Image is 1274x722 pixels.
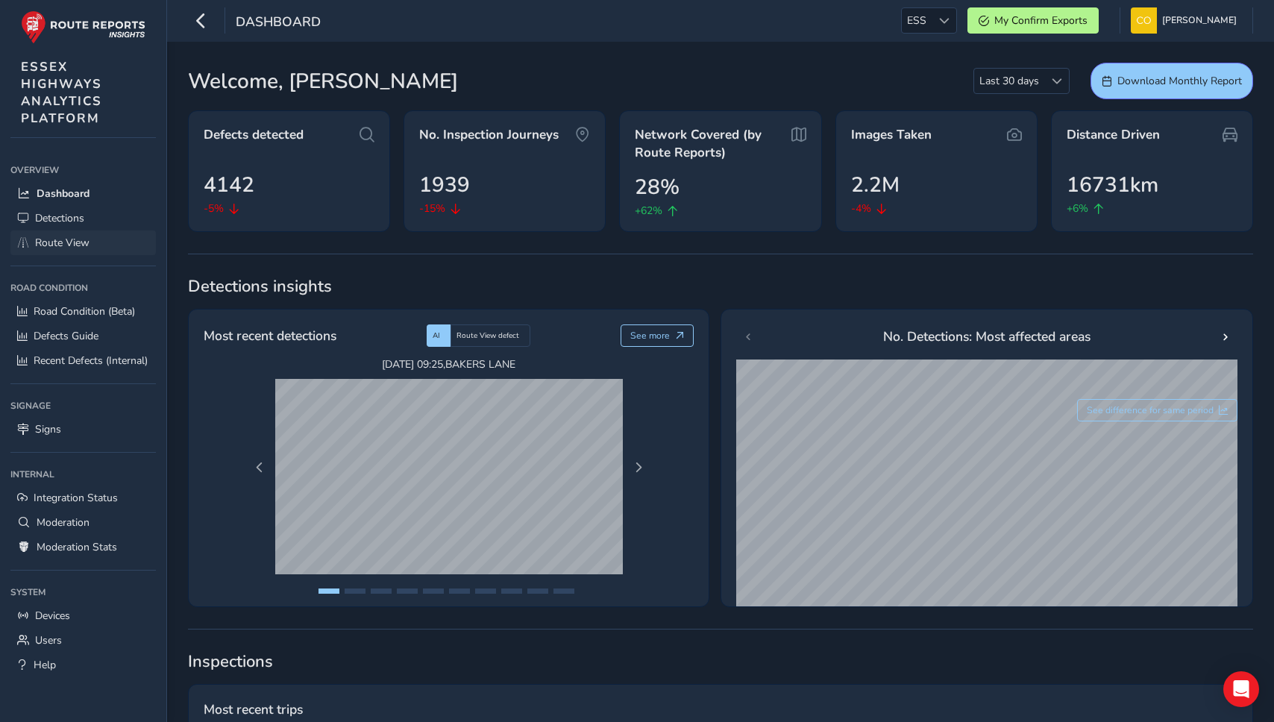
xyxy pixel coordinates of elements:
span: Devices [35,609,70,623]
a: Detections [10,206,156,230]
span: Dashboard [236,13,321,34]
span: No. Detections: Most affected areas [883,327,1091,346]
button: Download Monthly Report [1091,63,1253,99]
div: System [10,581,156,603]
span: Users [35,633,62,647]
button: Page 1 [318,588,339,594]
a: Integration Status [10,486,156,510]
button: Page 7 [475,588,496,594]
div: Route View defect [451,324,530,347]
span: Recent Defects (Internal) [34,354,148,368]
a: Users [10,628,156,653]
a: Dashboard [10,181,156,206]
span: Signs [35,422,61,436]
span: ESS [902,8,932,33]
img: rr logo [21,10,145,44]
span: 1939 [419,169,470,201]
button: Previous Page [249,457,270,478]
span: Network Covered (by Route Reports) [635,126,788,161]
span: My Confirm Exports [994,13,1088,28]
span: Welcome, [PERSON_NAME] [188,66,458,97]
span: Images Taken [851,126,932,144]
div: Signage [10,395,156,417]
span: Inspections [188,650,1253,673]
span: Detections insights [188,275,1253,298]
button: My Confirm Exports [967,7,1099,34]
a: Help [10,653,156,677]
span: Defects detected [204,126,304,144]
div: Open Intercom Messenger [1223,671,1259,707]
span: 2.2M [851,169,900,201]
span: -5% [204,201,224,216]
div: Internal [10,463,156,486]
span: Most recent detections [204,326,336,345]
span: -4% [851,201,871,216]
button: See more [621,324,694,347]
span: Defects Guide [34,329,98,343]
span: Integration Status [34,491,118,505]
span: Detections [35,211,84,225]
span: AI [433,330,440,341]
span: Route View [35,236,90,250]
button: Page 4 [397,588,418,594]
a: Road Condition (Beta) [10,299,156,324]
span: Route View defect [456,330,519,341]
button: Page 2 [345,588,365,594]
div: Overview [10,159,156,181]
div: Road Condition [10,277,156,299]
button: See difference for same period [1077,399,1238,421]
a: Devices [10,603,156,628]
span: Last 30 days [974,69,1044,93]
span: Moderation Stats [37,540,117,554]
span: Dashboard [37,186,90,201]
span: +6% [1067,201,1088,216]
a: Moderation Stats [10,535,156,559]
span: See more [630,330,670,342]
a: Route View [10,230,156,255]
span: Download Monthly Report [1117,74,1242,88]
button: Page 3 [371,588,392,594]
a: Signs [10,417,156,442]
span: 28% [635,172,680,203]
button: Page 6 [449,588,470,594]
span: [PERSON_NAME] [1162,7,1237,34]
span: Help [34,658,56,672]
div: AI [427,324,451,347]
span: 4142 [204,169,254,201]
button: Page 8 [501,588,522,594]
button: Page 10 [553,588,574,594]
span: [DATE] 09:25 , BAKERS LANE [275,357,623,371]
span: ESSEX HIGHWAYS ANALYTICS PLATFORM [21,58,102,127]
img: diamond-layout [1131,7,1157,34]
button: [PERSON_NAME] [1131,7,1242,34]
span: Distance Driven [1067,126,1160,144]
span: Most recent trips [204,700,303,719]
span: Road Condition (Beta) [34,304,135,318]
span: 16731km [1067,169,1158,201]
span: +62% [635,203,662,219]
a: Defects Guide [10,324,156,348]
span: Moderation [37,515,90,530]
button: Page 5 [423,588,444,594]
button: Page 9 [527,588,548,594]
span: No. Inspection Journeys [419,126,559,144]
button: Next Page [628,457,649,478]
a: Recent Defects (Internal) [10,348,156,373]
span: -15% [419,201,445,216]
span: See difference for same period [1087,404,1214,416]
a: Moderation [10,510,156,535]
